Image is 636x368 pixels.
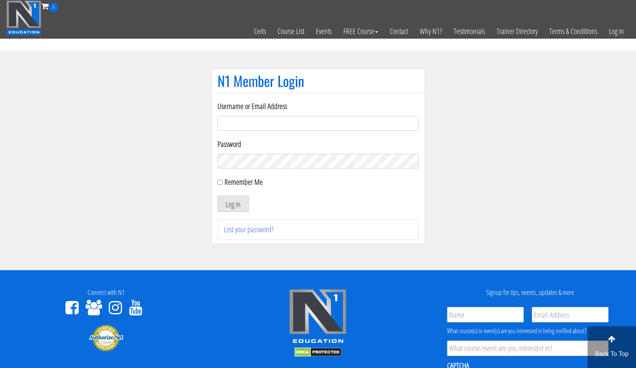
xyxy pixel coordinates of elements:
[6,0,41,35] img: n1-education
[218,138,419,150] label: Password
[532,307,609,322] input: Email Address
[338,12,384,50] a: FREE Course
[384,12,414,50] a: Contact
[224,224,274,235] a: Lost your password?
[248,12,272,50] a: Certs
[272,12,310,50] a: Course List
[295,348,341,357] img: DMCA.com Protection Status
[49,3,58,12] span: 0
[41,1,58,11] a: 0
[414,12,448,50] a: Why N1?
[6,289,206,296] h4: Connect with N1
[310,12,338,50] a: Events
[491,12,543,50] a: Trainer Directory
[89,324,123,352] img: Authorize.Net Merchant - Click to Verify
[447,307,524,322] input: Name
[447,326,609,336] div: What course(s) or event(s) are you interested in being notified about?
[448,12,491,50] a: Testimonials
[603,12,630,50] a: Log In
[218,73,419,89] h1: N1 Member Login
[218,196,249,212] button: Log In
[289,289,347,346] img: n1-edu-logo
[225,177,263,187] label: Remember Me
[543,12,603,50] a: Terms & Conditions
[447,341,609,356] input: What course/event are you interested in?
[430,289,630,296] h4: Signup for tips, events, updates & more
[587,349,636,359] p: Back To Top
[218,101,419,112] label: Username or Email Address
